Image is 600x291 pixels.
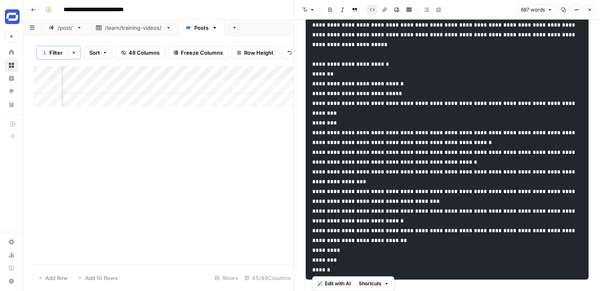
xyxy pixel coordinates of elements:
span: Filter [49,49,62,57]
span: Freeze Columns [181,49,223,57]
button: Freeze Columns [168,46,228,59]
div: 45/48 Columns [241,271,294,284]
a: Insights [5,72,18,85]
span: 1 [43,49,46,56]
span: Shortcuts [359,280,382,287]
a: Browse [5,59,18,72]
button: Workspace: Synthesia [5,7,18,27]
button: Add Row [33,271,73,284]
a: Settings [5,235,18,249]
a: Your Data [5,98,18,111]
button: Row Height [231,46,279,59]
button: Edit with AI [314,278,354,289]
span: 687 words [521,6,545,13]
a: /learn/training-videos/ [89,20,178,36]
div: 1 [42,49,47,56]
div: /post/ [58,24,73,32]
span: Edit with AI [325,280,351,287]
button: 1Filter [37,46,67,59]
button: Help + Support [5,275,18,288]
button: Add 10 Rows [73,271,122,284]
span: Sort [89,49,100,57]
a: Opportunities [5,85,18,98]
span: Row Height [244,49,273,57]
a: Home [5,46,18,59]
div: 1 Rows [211,271,241,284]
span: 48 Columns [129,49,160,57]
button: 687 words [517,4,556,15]
span: Add Row [45,274,68,282]
img: Synthesia Logo [5,9,20,24]
a: Usage [5,249,18,262]
div: /learn/training-videos/ [105,24,162,32]
button: 48 Columns [116,46,165,59]
a: /post/ [42,20,89,36]
a: Learning Hub [5,262,18,275]
span: Add 10 Rows [85,274,118,282]
a: Posts [178,20,224,36]
div: Posts [194,24,209,32]
button: Sort [84,46,113,59]
button: Shortcuts [356,278,392,289]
